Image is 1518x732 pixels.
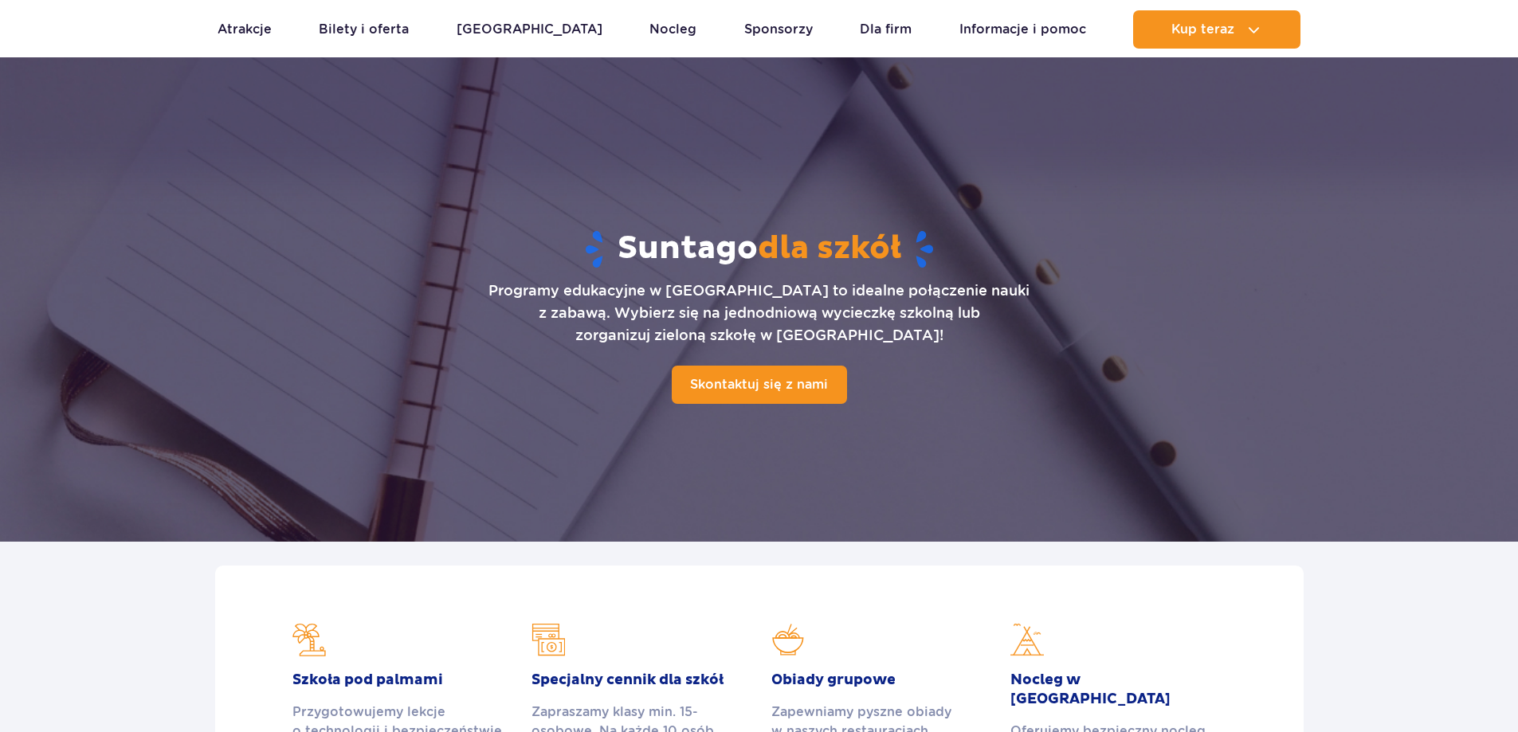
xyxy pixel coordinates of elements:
h2: Specjalny cennik dla szkół [531,671,747,690]
a: [GEOGRAPHIC_DATA] [457,10,602,49]
a: Sponsorzy [744,10,813,49]
a: Skontaktuj się z nami [672,366,847,404]
a: Nocleg [649,10,696,49]
h2: Szkoła pod palmami [292,671,508,690]
h2: Nocleg w [GEOGRAPHIC_DATA] [1010,671,1226,709]
h2: Obiady grupowe [771,671,987,690]
button: Kup teraz [1133,10,1300,49]
a: Atrakcje [218,10,272,49]
a: Bilety i oferta [319,10,409,49]
span: Skontaktuj się z nami [690,377,828,392]
span: dla szkół [758,229,901,268]
p: Programy edukacyjne w [GEOGRAPHIC_DATA] to idealne połączenie nauki z zabawą. Wybierz się na jedn... [488,280,1030,346]
h1: Suntago [247,229,1272,270]
a: Informacje i pomoc [959,10,1086,49]
span: Kup teraz [1171,22,1234,37]
a: Dla firm [860,10,912,49]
